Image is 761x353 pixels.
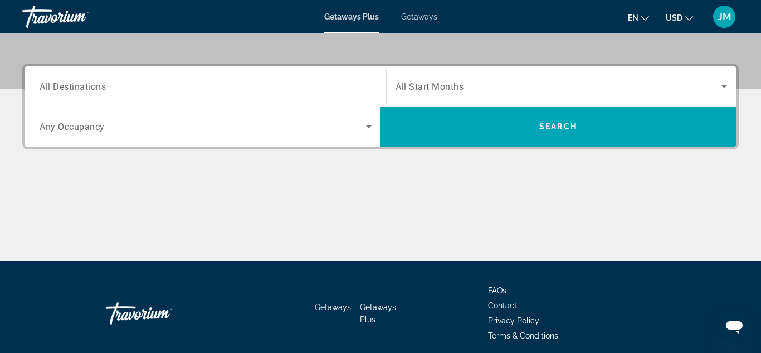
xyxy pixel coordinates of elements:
[716,308,752,344] iframe: Botón para iniciar la ventana de mensajería
[396,81,464,92] span: All Start Months
[40,122,105,132] span: Any Occupancy
[628,9,649,26] button: Change language
[539,122,577,131] span: Search
[324,12,379,21] a: Getaways Plus
[22,2,134,31] a: Travorium
[315,303,351,312] a: Getaways
[628,13,638,22] span: en
[718,11,731,22] span: JM
[666,9,693,26] button: Change currency
[488,316,539,325] a: Privacy Policy
[488,331,558,340] a: Terms & Conditions
[25,66,736,147] div: Search widget
[360,303,396,324] a: Getaways Plus
[488,301,517,310] a: Contact
[666,13,682,22] span: USD
[488,286,506,295] a: FAQs
[401,12,437,21] a: Getaways
[380,107,736,147] button: Search
[40,81,106,91] span: All Destinations
[710,5,739,28] button: User Menu
[106,297,217,330] a: Travorium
